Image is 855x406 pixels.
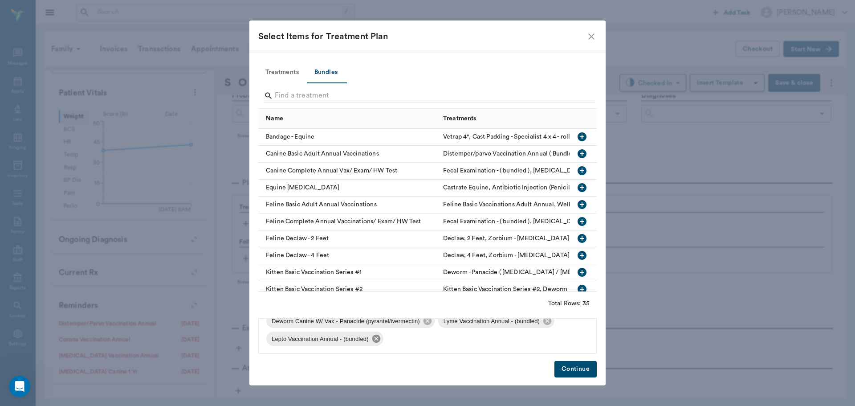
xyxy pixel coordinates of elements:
div: Name [258,108,439,128]
iframe: Intercom live chat [9,376,30,397]
div: Vetrap 4", Cast Padding - Specialist 4 x 4 - roll, Brown Gauze - Roll, Elastikon Tape 3", Cling W... [443,132,612,141]
span: Lyme Vaccination Annual - (bundled) [438,317,545,326]
div: Bandage - Equine [258,129,439,146]
button: Treatments [258,62,306,83]
div: Kitten Basic Vaccination Series #2 [258,281,439,298]
button: close [586,31,597,42]
div: Equine [MEDICAL_DATA] [258,180,439,197]
span: Deworm Canine W/ Vax - Panacide (pyrantel/ivermectin) [266,317,425,326]
button: Bundles [306,62,346,83]
div: Fecal Examination - ( bundled ), Heartworm Test - No Charge, Wellness Examination - Dr, Feline Di... [443,217,612,226]
div: Name [266,106,284,131]
div: Fecal Examination - ( bundled ), Heartworm Test - No Charge, Distemper/parvo Vaccination Annual (... [443,166,612,175]
input: Find a treatment [275,89,582,103]
div: Declaw, 2 Feet, Zorbium - Buprenorphine TD Solution 1ml 6.6-16 Lbs, Pain Relief Injection (meloxi... [443,234,612,243]
div: Canine Basic Adult Annual Vaccinations [258,146,439,163]
div: Feline Declaw - 4 Feet [258,247,439,264]
div: Lepto Vaccination Annual - (bundled) [266,332,383,346]
div: Canine Complete Annual Vax/ Exam/ HW Test [258,163,439,180]
span: Lepto Vaccination Annual - (bundled) [266,335,374,344]
div: Kitten Basic Vaccination Series #1 [258,264,439,281]
div: Kitten Basic Vaccination Series #2, Deworm - Panacide ( Ivermectin / Pyrantel ) - Included, Felin... [443,285,612,294]
div: Treatments [439,108,617,128]
div: Lyme Vaccination Annual - (bundled) [438,314,554,328]
div: Total Rows: 35 [548,299,590,308]
div: Feline Basic Adult Annual Vaccinations [258,197,439,213]
div: Declaw, 4 Feet, Zorbium - Buprenorphine TD Solution 1ml 6.6-16 Lbs, Pain Relief Injection (meloxi... [443,251,612,260]
div: Castrate Equine, Antibiotic Injection (Penicillin/Ampicillin) - (included), Equine Anesthesia (Xy... [443,183,612,192]
div: Deworm - Panacide ( Ivermectin / Pyrantel ) - Included, Feline Distemper Vaccination 1st - Kitten... [443,268,612,277]
div: Deworm Canine W/ Vax - Panacide (pyrantel/ivermectin) [266,314,435,328]
div: Distemper/parvo Vaccination Annual ( Bundled), Wellness Examination - Tech, Corona Vaccination An... [443,149,612,158]
div: Feline Complete Annual Vaccinations/ Exam/ HW Test [258,213,439,230]
div: Feline Declaw - 2 Feet [258,230,439,247]
div: Treatments [443,106,476,131]
div: Search [264,89,595,105]
div: Feline Basic Vaccinations Adult Annual, Wellness Examination - Tech, Rabies Vaccination Feline An... [443,200,612,209]
div: Select Items for Treatment Plan [258,29,586,44]
button: Continue [554,361,597,377]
